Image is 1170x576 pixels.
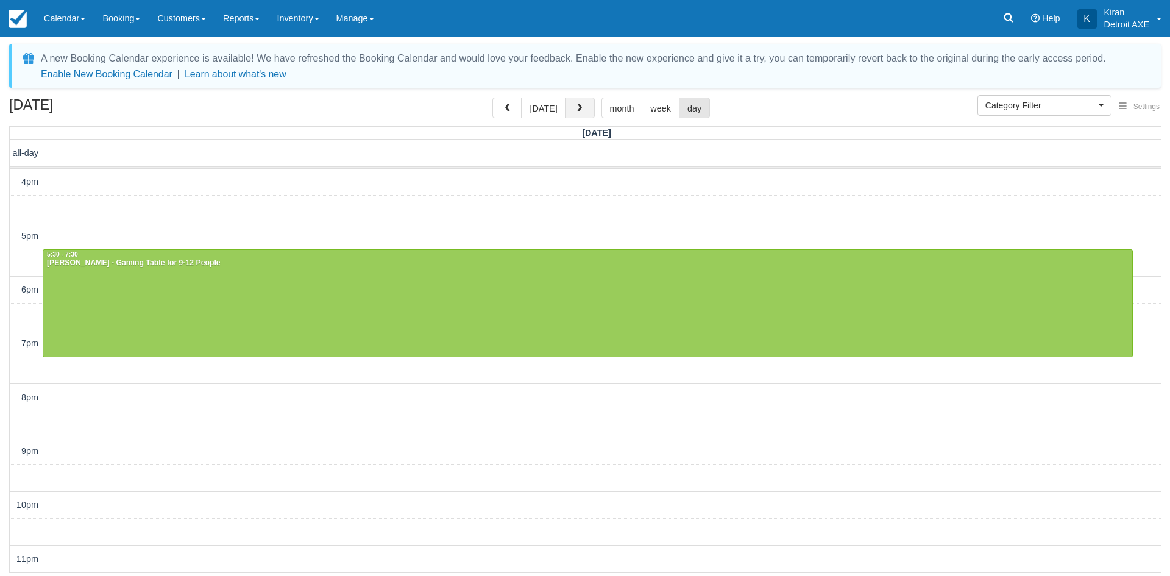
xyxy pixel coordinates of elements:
span: Settings [1133,102,1160,111]
span: 4pm [21,177,38,187]
span: 5pm [21,231,38,241]
p: Kiran [1104,6,1149,18]
div: [PERSON_NAME] - Gaming Table for 9-12 People [46,258,1129,268]
span: Category Filter [985,99,1096,112]
span: [DATE] [582,128,611,138]
a: 5:30 - 7:30[PERSON_NAME] - Gaming Table for 9-12 People [43,249,1133,357]
button: month [601,98,643,118]
a: Learn about what's new [185,69,286,79]
span: 11pm [16,554,38,564]
button: [DATE] [521,98,565,118]
p: Detroit AXE [1104,18,1149,30]
button: day [679,98,710,118]
span: all-day [13,148,38,158]
i: Help [1031,14,1040,23]
div: K [1077,9,1097,29]
span: 5:30 - 7:30 [47,251,78,258]
button: Enable New Booking Calendar [41,68,172,80]
button: Settings [1111,98,1167,116]
span: 10pm [16,500,38,510]
span: 7pm [21,338,38,348]
h2: [DATE] [9,98,163,120]
span: 6pm [21,285,38,294]
span: Help [1042,13,1060,23]
span: 9pm [21,446,38,456]
span: | [177,69,180,79]
div: A new Booking Calendar experience is available! We have refreshed the Booking Calendar and would ... [41,51,1106,66]
img: checkfront-main-nav-mini-logo.png [9,10,27,28]
span: 8pm [21,393,38,402]
button: Category Filter [977,95,1111,116]
button: week [642,98,679,118]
